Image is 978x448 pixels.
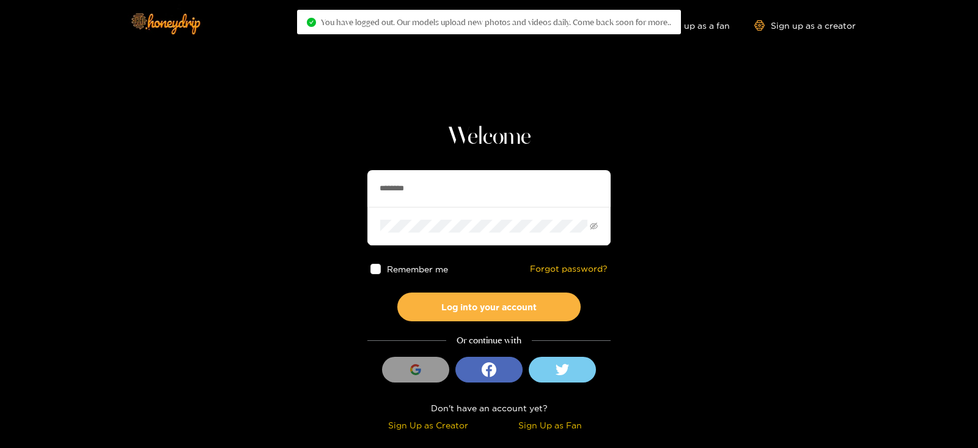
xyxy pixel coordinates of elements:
div: Don't have an account yet? [367,401,611,415]
a: Sign up as a fan [646,20,730,31]
button: Log into your account [397,293,581,321]
div: Sign Up as Fan [492,418,608,432]
span: eye-invisible [590,222,598,230]
h1: Welcome [367,122,611,152]
div: Or continue with [367,334,611,348]
span: Remember me [387,264,448,274]
a: Forgot password? [530,264,608,274]
span: You have logged out. Our models upload new photos and videos daily. Come back soon for more.. [321,17,671,27]
a: Sign up as a creator [754,20,856,31]
span: check-circle [307,18,316,27]
div: Sign Up as Creator [370,418,486,432]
